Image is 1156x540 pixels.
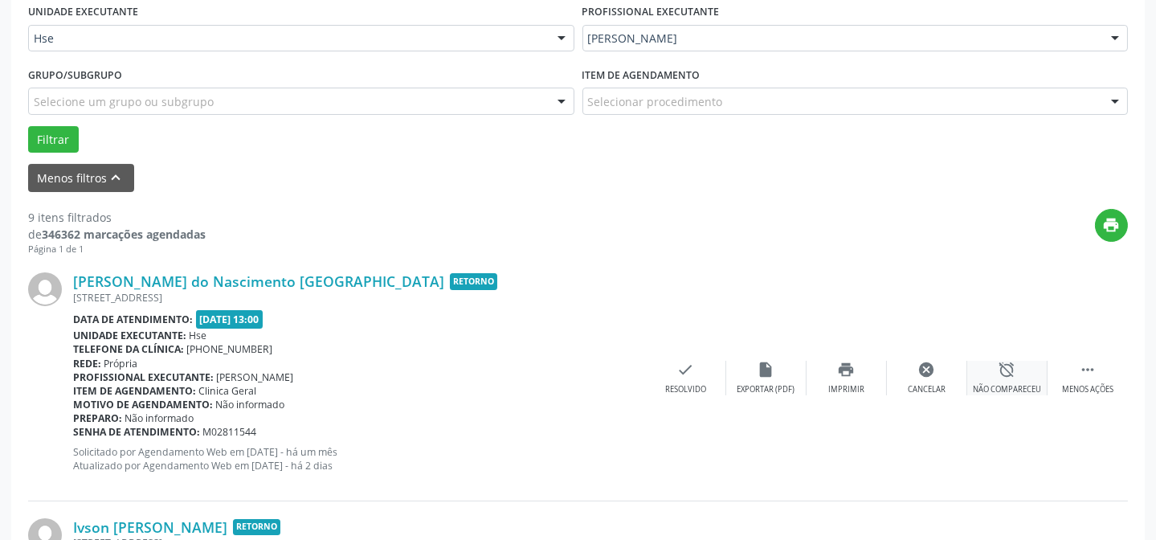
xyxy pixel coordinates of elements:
[28,164,134,192] button: Menos filtroskeyboard_arrow_up
[973,384,1041,395] div: Não compareceu
[908,384,946,395] div: Cancelar
[28,272,62,306] img: img
[999,361,1016,378] i: alarm_off
[28,243,206,256] div: Página 1 de 1
[104,357,138,370] span: Própria
[588,31,1096,47] span: [PERSON_NAME]
[28,63,122,88] label: Grupo/Subgrupo
[588,93,723,110] span: Selecionar procedimento
[42,227,206,242] strong: 346362 marcações agendadas
[34,93,214,110] span: Selecione um grupo ou subgrupo
[34,31,541,47] span: Hse
[838,361,856,378] i: print
[73,357,101,370] b: Rede:
[1062,384,1113,395] div: Menos ações
[73,329,186,342] b: Unidade executante:
[28,209,206,226] div: 9 itens filtrados
[73,445,646,472] p: Solicitado por Agendamento Web em [DATE] - há um mês Atualizado por Agendamento Web em [DATE] - h...
[737,384,795,395] div: Exportar (PDF)
[582,63,701,88] label: Item de agendamento
[665,384,706,395] div: Resolvido
[73,313,193,326] b: Data de atendimento:
[233,519,280,536] span: Retorno
[125,411,194,425] span: Não informado
[73,384,196,398] b: Item de agendamento:
[187,342,273,356] span: [PHONE_NUMBER]
[217,370,294,384] span: [PERSON_NAME]
[1079,361,1097,378] i: 
[28,226,206,243] div: de
[828,384,864,395] div: Imprimir
[196,310,263,329] span: [DATE] 13:00
[28,126,79,153] button: Filtrar
[216,398,285,411] span: Não informado
[108,169,125,186] i: keyboard_arrow_up
[73,518,227,536] a: Ivson [PERSON_NAME]
[1103,216,1121,234] i: print
[199,384,257,398] span: Clinica Geral
[73,342,184,356] b: Telefone da clínica:
[73,411,122,425] b: Preparo:
[450,273,497,290] span: Retorno
[190,329,207,342] span: Hse
[73,370,214,384] b: Profissional executante:
[73,398,213,411] b: Motivo de agendamento:
[918,361,936,378] i: cancel
[758,361,775,378] i: insert_drive_file
[677,361,695,378] i: check
[203,425,257,439] span: M02811544
[73,425,200,439] b: Senha de atendimento:
[1095,209,1128,242] button: print
[73,291,646,305] div: [STREET_ADDRESS]
[73,272,444,290] a: [PERSON_NAME] do Nascimento [GEOGRAPHIC_DATA]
